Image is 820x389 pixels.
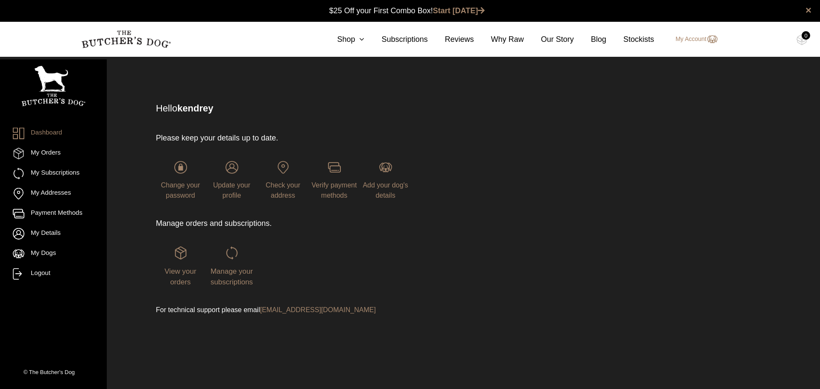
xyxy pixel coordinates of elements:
a: close [805,5,811,15]
a: [EMAIL_ADDRESS][DOMAIN_NAME] [260,306,376,313]
img: login-TBD_Address.png [277,161,290,174]
a: Logout [13,268,94,280]
a: Shop [320,34,364,45]
img: login-TBD_Dog.png [379,161,392,174]
span: Verify payment methods [312,181,357,199]
a: My Dogs [13,248,94,260]
strong: kendrey [177,103,213,114]
span: View your orders [164,267,196,287]
a: Update your profile [207,161,256,199]
a: My Subscriptions [13,168,94,179]
span: Add your dog's details [363,181,408,199]
a: Dashboard [13,128,94,139]
img: login-TBD_Orders.png [174,246,187,259]
a: Reviews [428,34,474,45]
a: Change your password [156,161,205,199]
div: 0 [802,31,810,40]
img: TBD_Portrait_Logo_White.png [21,66,85,106]
a: View your orders [156,246,205,286]
a: My Account [667,34,717,44]
a: Check your address [258,161,307,199]
a: Why Raw [474,34,524,45]
a: Subscriptions [364,34,428,45]
a: My Orders [13,148,94,159]
p: Manage orders and subscriptions. [156,218,516,229]
img: login-TBD_Password.png [174,161,187,174]
span: Check your address [266,181,300,199]
a: Blog [574,34,606,45]
a: Start [DATE] [433,6,485,15]
p: Hello [156,101,716,115]
span: Change your password [161,181,200,199]
p: For technical support please email [156,305,516,315]
a: My Addresses [13,188,94,199]
a: Our Story [524,34,574,45]
span: Manage your subscriptions [211,267,253,287]
a: Stockists [606,34,654,45]
a: My Details [13,228,94,240]
img: login-TBD_Subscriptions.png [225,246,238,259]
a: Payment Methods [13,208,94,219]
img: login-TBD_Payments.png [328,161,341,174]
img: TBD_Cart-Empty.png [797,34,807,45]
p: Please keep your details up to date. [156,132,516,144]
img: login-TBD_Profile.png [225,161,238,174]
a: Manage your subscriptions [207,246,256,286]
span: Update your profile [213,181,250,199]
a: Add your dog's details [361,161,410,199]
a: Verify payment methods [310,161,359,199]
